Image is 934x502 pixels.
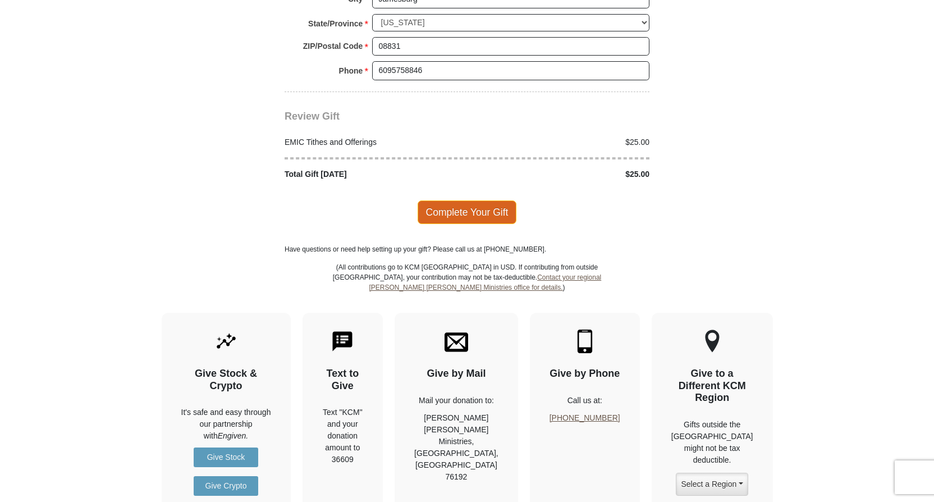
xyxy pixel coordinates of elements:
[414,395,498,407] p: Mail your donation to:
[181,407,271,442] p: It's safe and easy through our partnership with
[573,330,597,353] img: mobile.svg
[671,419,753,466] p: Gifts outside the [GEOGRAPHIC_DATA] might not be tax deductible.
[308,16,363,31] strong: State/Province
[704,330,720,353] img: other-region
[550,413,620,422] a: [PHONE_NUMBER]
[676,473,748,496] button: Select a Region
[218,431,248,440] i: Engiven.
[339,63,363,79] strong: Phone
[550,395,620,407] p: Call us at:
[322,368,364,392] h4: Text to Give
[322,407,364,466] div: Text "KCM" and your donation amount to 36609
[285,111,340,122] span: Review Gift
[414,368,498,380] h4: Give by Mail
[467,168,656,180] div: $25.00
[418,200,517,224] span: Complete Your Gift
[550,368,620,380] h4: Give by Phone
[279,168,468,180] div: Total Gift [DATE]
[467,136,656,148] div: $25.00
[414,412,498,483] p: [PERSON_NAME] [PERSON_NAME] Ministries, [GEOGRAPHIC_DATA], [GEOGRAPHIC_DATA] 76192
[279,136,468,148] div: EMIC Tithes and Offerings
[285,244,649,254] p: Have questions or need help setting up your gift? Please call us at [PHONE_NUMBER].
[194,476,258,496] a: Give Crypto
[331,330,354,353] img: text-to-give.svg
[369,273,601,291] a: Contact your regional [PERSON_NAME] [PERSON_NAME] Ministries office for details.
[303,38,363,54] strong: ZIP/Postal Code
[214,330,238,353] img: give-by-stock.svg
[181,368,271,392] h4: Give Stock & Crypto
[332,262,602,313] p: (All contributions go to KCM [GEOGRAPHIC_DATA] in USD. If contributing from outside [GEOGRAPHIC_D...
[194,448,258,467] a: Give Stock
[671,368,753,404] h4: Give to a Different KCM Region
[445,330,468,353] img: envelope.svg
